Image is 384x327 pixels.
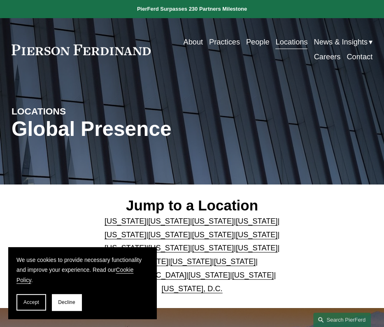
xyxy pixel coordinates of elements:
a: folder dropdown [314,35,372,49]
span: Accept [23,299,39,305]
a: [US_STATE] [105,230,147,239]
button: Decline [52,294,81,311]
a: [US_STATE], D.C. [161,284,222,293]
a: [US_STATE] [192,217,234,225]
h2: Jump to a Location [87,197,298,214]
a: [US_STATE] [214,257,256,266]
a: [US_STATE] [148,243,190,252]
section: Cookie banner [8,247,156,319]
a: [US_STATE] [192,230,234,239]
p: | | | | | | | | | | | | | | | | | | [87,215,298,296]
span: Decline [58,299,75,305]
a: [US_STATE] [192,243,234,252]
a: Careers [314,50,340,65]
h1: Global Presence [12,117,252,141]
a: Locations [275,35,307,49]
a: [US_STATE] [170,257,212,266]
a: [US_STATE] [148,217,190,225]
a: Practices [209,35,240,49]
a: People [246,35,270,49]
a: [US_STATE] [236,217,278,225]
a: [US_STATE] [236,230,278,239]
a: [US_STATE] [105,243,147,252]
a: [US_STATE] [236,243,278,252]
a: [US_STATE] [148,230,190,239]
a: About [183,35,203,49]
p: We use cookies to provide necessary functionality and improve your experience. Read our . [16,255,148,286]
button: Accept [16,294,46,311]
h4: LOCATIONS [12,105,102,117]
a: Contact [347,50,372,65]
a: [US_STATE] [188,271,230,279]
a: [US_STATE] [105,217,147,225]
a: Search this site [313,313,371,327]
span: News & Insights [314,35,368,49]
a: [US_STATE] [232,271,274,279]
